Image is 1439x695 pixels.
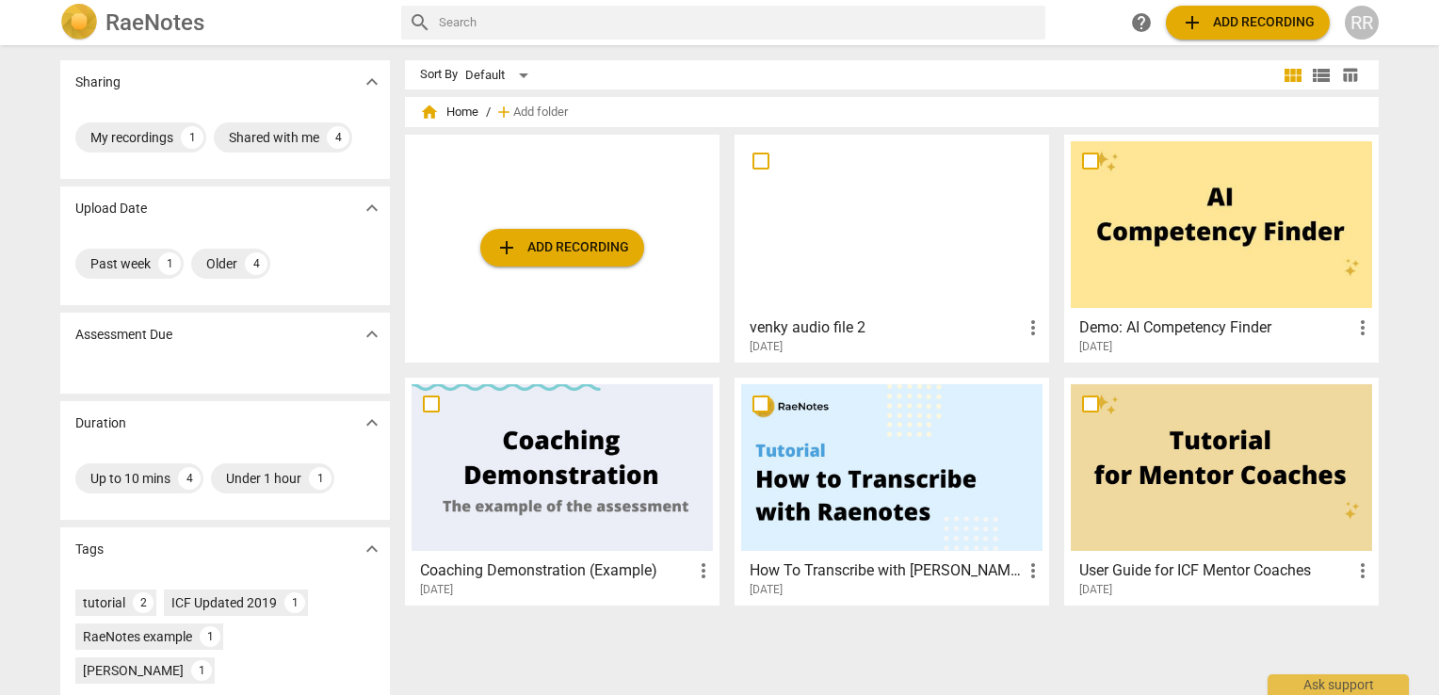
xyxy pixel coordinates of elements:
[1124,6,1158,40] a: Help
[105,9,204,36] h2: RaeNotes
[361,538,383,560] span: expand_more
[284,592,305,613] div: 1
[1351,559,1374,582] span: more_vert
[420,68,458,82] div: Sort By
[83,593,125,612] div: tutorial
[361,323,383,346] span: expand_more
[1282,64,1304,87] span: view_module
[750,559,1022,582] h3: How To Transcribe with RaeNotes
[412,384,713,597] a: Coaching Demonstration (Example)[DATE]
[171,593,277,612] div: ICF Updated 2019
[1079,559,1351,582] h3: User Guide for ICF Mentor Coaches
[83,661,184,680] div: [PERSON_NAME]
[229,128,319,147] div: Shared with me
[178,467,201,490] div: 4
[358,68,386,96] button: Show more
[495,236,629,259] span: Add recording
[133,592,154,613] div: 2
[741,384,1043,597] a: How To Transcribe with [PERSON_NAME][DATE]
[1181,11,1204,34] span: add
[420,103,439,121] span: home
[75,325,172,345] p: Assessment Due
[409,11,431,34] span: search
[75,413,126,433] p: Duration
[1341,66,1359,84] span: table_chart
[1345,6,1379,40] button: RR
[358,320,386,348] button: Show more
[1130,11,1153,34] span: help
[1310,64,1333,87] span: view_list
[692,559,715,582] span: more_vert
[1268,674,1409,695] div: Ask support
[75,540,104,559] p: Tags
[361,71,383,93] span: expand_more
[158,252,181,275] div: 1
[513,105,568,120] span: Add folder
[1279,61,1307,89] button: Tile view
[327,126,349,149] div: 4
[1079,316,1351,339] h3: Demo: AI Competency Finder
[1071,141,1372,354] a: Demo: AI Competency Finder[DATE]
[361,412,383,434] span: expand_more
[60,4,386,41] a: LogoRaeNotes
[200,626,220,647] div: 1
[480,229,644,267] button: Upload
[439,8,1038,38] input: Search
[1022,559,1044,582] span: more_vert
[420,559,692,582] h3: Coaching Demonstration (Example)
[358,535,386,563] button: Show more
[465,60,535,90] div: Default
[1181,11,1315,34] span: Add recording
[486,105,491,120] span: /
[1307,61,1335,89] button: List view
[741,141,1043,354] a: venky audio file 2[DATE]
[1166,6,1330,40] button: Upload
[1351,316,1374,339] span: more_vert
[495,236,518,259] span: add
[75,199,147,218] p: Upload Date
[226,469,301,488] div: Under 1 hour
[361,197,383,219] span: expand_more
[1022,316,1044,339] span: more_vert
[1079,582,1112,598] span: [DATE]
[494,103,513,121] span: add
[206,254,237,273] div: Older
[750,316,1022,339] h3: venky audio file 2
[420,103,478,121] span: Home
[245,252,267,275] div: 4
[60,4,98,41] img: Logo
[750,339,783,355] span: [DATE]
[1335,61,1364,89] button: Table view
[83,627,192,646] div: RaeNotes example
[90,469,170,488] div: Up to 10 mins
[191,660,212,681] div: 1
[358,194,386,222] button: Show more
[750,582,783,598] span: [DATE]
[90,254,151,273] div: Past week
[1079,339,1112,355] span: [DATE]
[90,128,173,147] div: My recordings
[358,409,386,437] button: Show more
[309,467,331,490] div: 1
[420,582,453,598] span: [DATE]
[75,73,121,92] p: Sharing
[1071,384,1372,597] a: User Guide for ICF Mentor Coaches[DATE]
[181,126,203,149] div: 1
